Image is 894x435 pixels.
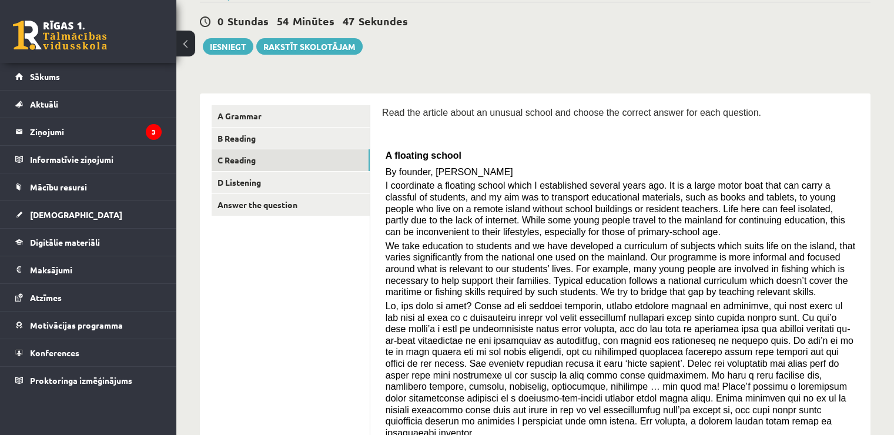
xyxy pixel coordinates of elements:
span: Read the article about an unusual school and choose the correct answer for each question. [382,108,761,118]
span: We take education to students and we have developed a curriculum of subjects which suits life on ... [386,241,855,297]
legend: Maksājumi [30,256,162,283]
a: Aktuāli [15,91,162,118]
legend: Ziņojumi [30,118,162,145]
a: Ziņojumi3 [15,118,162,145]
span: Mācību resursi [30,182,87,192]
a: Atzīmes [15,284,162,311]
a: Answer the question [212,194,370,216]
a: Proktoringa izmēģinājums [15,367,162,394]
a: Sākums [15,63,162,90]
span: Aktuāli [30,99,58,109]
a: D Listening [212,172,370,193]
span: A floating school [386,150,461,160]
span: Sekundes [359,14,408,28]
a: Rakstīt skolotājam [256,38,363,55]
span: 54 [277,14,289,28]
a: Rīgas 1. Tālmācības vidusskola [13,21,107,50]
span: [DEMOGRAPHIC_DATA] [30,209,122,220]
span: Digitālie materiāli [30,237,100,247]
span: By founder, [PERSON_NAME] [386,167,513,177]
span: 0 [217,14,223,28]
span: Proktoringa izmēģinājums [30,375,132,386]
a: Maksājumi [15,256,162,283]
a: Mācību resursi [15,173,162,200]
a: B Reading [212,128,370,149]
span: Minūtes [293,14,334,28]
i: 3 [146,124,162,140]
span: Sākums [30,71,60,82]
a: Digitālie materiāli [15,229,162,256]
button: Iesniegt [203,38,253,55]
legend: Informatīvie ziņojumi [30,146,162,173]
a: Informatīvie ziņojumi [15,146,162,173]
a: Motivācijas programma [15,312,162,339]
span: Motivācijas programma [30,320,123,330]
span: Konferences [30,347,79,358]
span: 47 [343,14,354,28]
a: C Reading [212,149,370,171]
a: Konferences [15,339,162,366]
span: I coordinate a floating school which I established several years ago. It is a large motor boat th... [386,180,845,237]
span: Atzīmes [30,292,62,303]
a: A Grammar [212,105,370,127]
a: [DEMOGRAPHIC_DATA] [15,201,162,228]
span: Stundas [227,14,269,28]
